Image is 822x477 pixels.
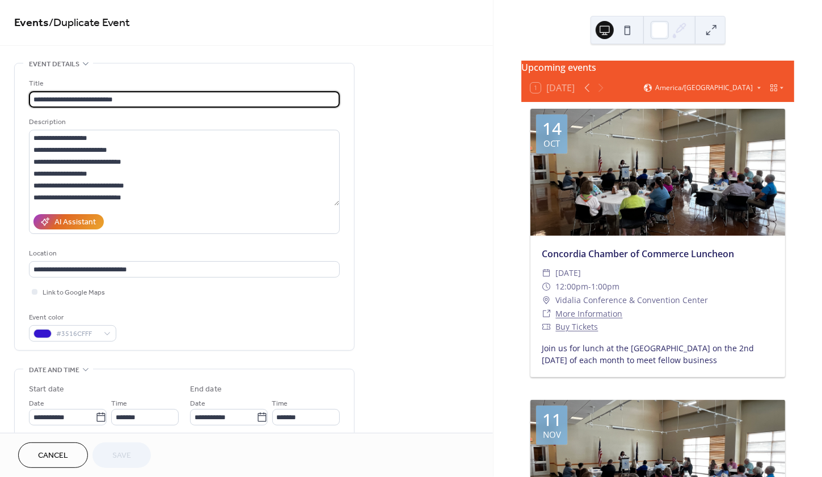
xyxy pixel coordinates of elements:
span: America/[GEOGRAPHIC_DATA] [655,84,753,91]
span: [DATE] [555,266,581,280]
div: ​ [542,307,551,321]
span: Date [190,398,205,410]
div: ​ [542,280,551,293]
span: Event details [29,58,79,70]
div: End date [190,384,222,395]
a: Events [14,12,49,35]
div: Description [29,116,338,128]
span: Time [272,398,288,410]
div: AI Assistant [54,217,96,229]
span: #3516CFFF [56,329,98,340]
a: More Information [555,308,622,319]
span: Date [29,398,44,410]
button: AI Assistant [33,214,104,229]
span: 1:00pm [591,280,619,293]
div: ​ [542,320,551,334]
div: Event color [29,312,114,323]
div: 14 [542,120,562,137]
span: Link to Google Maps [43,287,105,299]
span: - [588,280,591,293]
div: Start date [29,384,64,395]
div: Join us for lunch at the [GEOGRAPHIC_DATA] on the 2nd [DATE] of each month to meet fellow business [530,342,785,366]
span: Vidalia Conference & Convention Center [555,293,708,307]
div: 11 [542,411,562,428]
div: ​ [542,266,551,280]
div: Nov [543,431,561,439]
span: Date and time [29,364,79,376]
a: Concordia Chamber of Commerce Luncheon [542,248,734,260]
div: Upcoming events [521,61,794,74]
span: 12:00pm [555,280,588,293]
div: Location [29,248,338,259]
button: Cancel [18,442,88,468]
div: ​ [542,293,551,307]
div: Title [29,78,338,90]
span: Time [111,398,127,410]
div: Oct [543,139,560,148]
span: / Duplicate Event [49,12,130,35]
span: Cancel [38,450,68,462]
a: Buy Tickets [555,321,598,332]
